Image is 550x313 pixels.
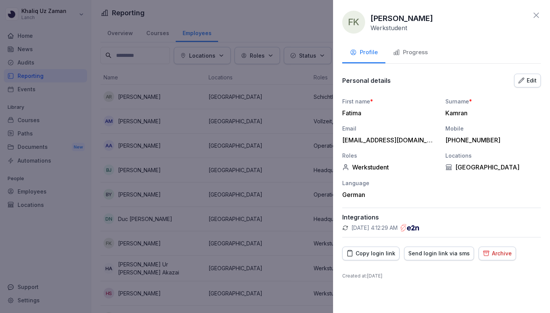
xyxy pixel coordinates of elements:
button: Progress [385,43,435,63]
button: Profile [342,43,385,63]
div: Email [342,124,438,132]
div: FK [342,11,365,34]
div: Send login link via sms [408,249,470,258]
div: Archive [483,249,512,258]
div: Progress [393,48,428,57]
div: Mobile [445,124,541,132]
div: [EMAIL_ADDRESS][DOMAIN_NAME] [342,136,434,144]
div: [GEOGRAPHIC_DATA] [445,163,541,171]
div: Fatima [342,109,434,117]
img: e2n.png [401,224,419,232]
button: Copy login link [342,247,400,260]
div: German [342,191,438,198]
div: Roles [342,152,438,160]
p: Created at : [DATE] [342,273,541,279]
div: Language [342,179,438,187]
p: Integrations [342,213,541,221]
div: Locations [445,152,541,160]
p: Personal details [342,77,391,84]
div: First name [342,97,438,105]
p: [DATE] 4:12:29 AM [351,224,398,232]
div: Werkstudent [342,163,438,171]
button: Edit [514,74,541,87]
div: Surname [445,97,541,105]
p: [PERSON_NAME] [370,13,433,24]
div: Kamran [445,109,537,117]
div: Profile [350,48,378,57]
div: [PHONE_NUMBER] [445,136,537,144]
div: Edit [518,76,537,85]
button: Send login link via sms [404,247,474,260]
p: Werkstudent [370,24,407,32]
button: Archive [479,247,516,260]
div: Copy login link [346,249,395,258]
